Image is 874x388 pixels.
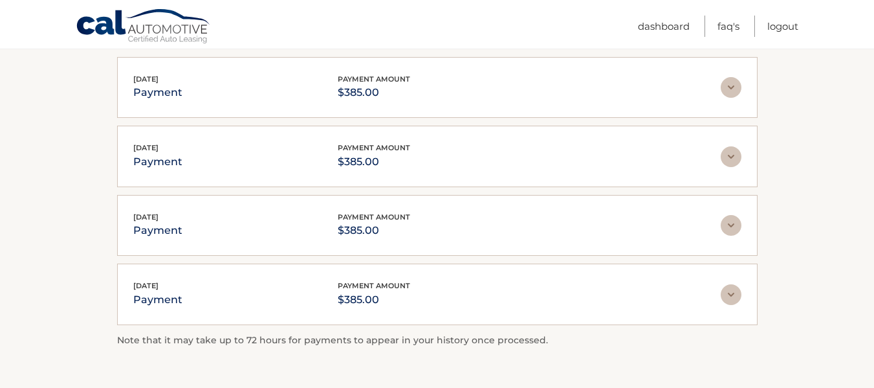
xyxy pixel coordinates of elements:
[133,143,158,152] span: [DATE]
[338,153,410,171] p: $385.00
[133,84,182,102] p: payment
[338,74,410,84] span: payment amount
[133,281,158,290] span: [DATE]
[638,16,690,37] a: Dashboard
[338,84,410,102] p: $385.00
[338,143,410,152] span: payment amount
[133,291,182,309] p: payment
[133,153,182,171] p: payment
[117,333,758,348] p: Note that it may take up to 72 hours for payments to appear in your history once processed.
[338,222,410,240] p: $385.00
[133,74,158,84] span: [DATE]
[76,8,212,46] a: Cal Automotive
[721,284,741,305] img: accordion-rest.svg
[721,77,741,98] img: accordion-rest.svg
[767,16,798,37] a: Logout
[721,215,741,236] img: accordion-rest.svg
[338,281,410,290] span: payment amount
[717,16,739,37] a: FAQ's
[133,222,182,240] p: payment
[721,146,741,167] img: accordion-rest.svg
[133,212,158,222] span: [DATE]
[338,291,410,309] p: $385.00
[338,212,410,222] span: payment amount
